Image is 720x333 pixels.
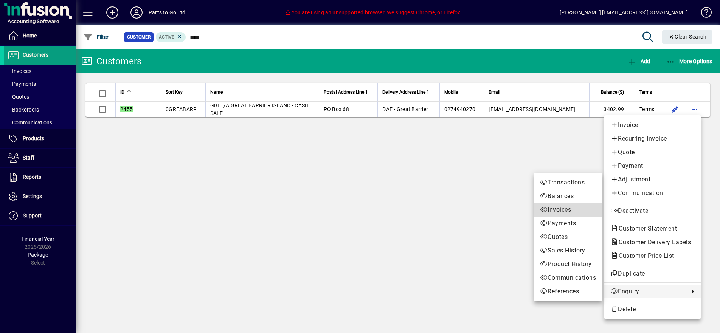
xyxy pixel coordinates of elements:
span: Recurring Invoice [610,134,695,143]
span: Communication [610,189,695,198]
span: Quote [610,148,695,157]
span: Customer Statement [610,225,681,232]
span: Duplicate [610,269,695,278]
span: Enquiry [610,287,686,296]
span: Customer Price List [610,252,678,259]
span: Sales History [540,246,596,255]
span: Invoice [610,121,695,130]
span: Delete [610,305,695,314]
span: Product History [540,260,596,269]
span: Communications [540,273,596,282]
span: Deactivate [610,206,695,215]
span: Quotes [540,232,596,242]
span: Payments [540,219,596,228]
span: Payment [610,161,695,170]
span: References [540,287,596,296]
span: Transactions [540,178,596,187]
span: Adjustment [610,175,695,184]
button: Deactivate customer [604,204,701,218]
span: Invoices [540,205,596,214]
span: Customer Delivery Labels [610,239,695,246]
span: Balances [540,192,596,201]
